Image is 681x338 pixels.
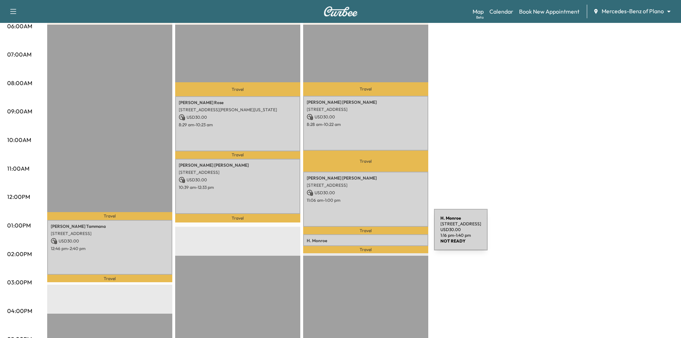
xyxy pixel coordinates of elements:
p: Travel [175,214,300,222]
a: Book New Appointment [519,7,579,16]
p: 12:46 pm - 2:40 pm [51,246,169,251]
p: 09:00AM [7,107,32,116]
p: 01:00PM [7,221,31,230]
span: Mercedes-Benz of Plano [602,7,664,15]
p: [STREET_ADDRESS] [179,170,297,175]
p: Travel [303,227,428,235]
p: [PERSON_NAME] [PERSON_NAME] [307,99,425,105]
p: 06:00AM [7,22,32,30]
p: 07:00AM [7,50,31,59]
p: [STREET_ADDRESS] [51,231,169,236]
p: [PERSON_NAME] Tammana [51,224,169,229]
p: 8:29 am - 10:23 am [179,122,297,128]
p: 04:00PM [7,307,32,315]
a: Calendar [489,7,513,16]
p: Travel [303,246,428,253]
p: USD 30.00 [307,114,425,120]
p: 12:00PM [7,192,30,201]
div: Beta [476,15,484,20]
p: Travel [303,82,428,96]
p: 11:00AM [7,164,29,173]
p: [STREET_ADDRESS] [307,107,425,112]
p: Travel [303,151,428,172]
p: 03:00PM [7,278,32,286]
p: USD 30.00 [51,238,169,244]
p: Travel [175,82,300,96]
p: 10:00AM [7,136,31,144]
p: Travel [47,275,172,282]
img: Curbee Logo [324,6,358,16]
p: Travel [47,212,172,220]
p: 08:00AM [7,79,32,87]
p: 11:06 am - 1:00 pm [307,197,425,203]
p: [STREET_ADDRESS] [307,245,425,251]
p: [PERSON_NAME] [PERSON_NAME] [179,162,297,168]
p: USD 30.00 [179,177,297,183]
p: H. Monroe [307,238,425,244]
p: [STREET_ADDRESS] [307,182,425,188]
p: [PERSON_NAME] [PERSON_NAME] [307,175,425,181]
p: 10:39 am - 12:33 pm [179,185,297,190]
p: USD 30.00 [179,114,297,121]
p: [STREET_ADDRESS][PERSON_NAME][US_STATE] [179,107,297,113]
p: 8:28 am - 10:22 am [307,122,425,127]
p: 02:00PM [7,250,32,258]
a: MapBeta [473,7,484,16]
p: Travel [175,151,300,159]
p: USD 30.00 [307,190,425,196]
p: [PERSON_NAME] Rose [179,100,297,106]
